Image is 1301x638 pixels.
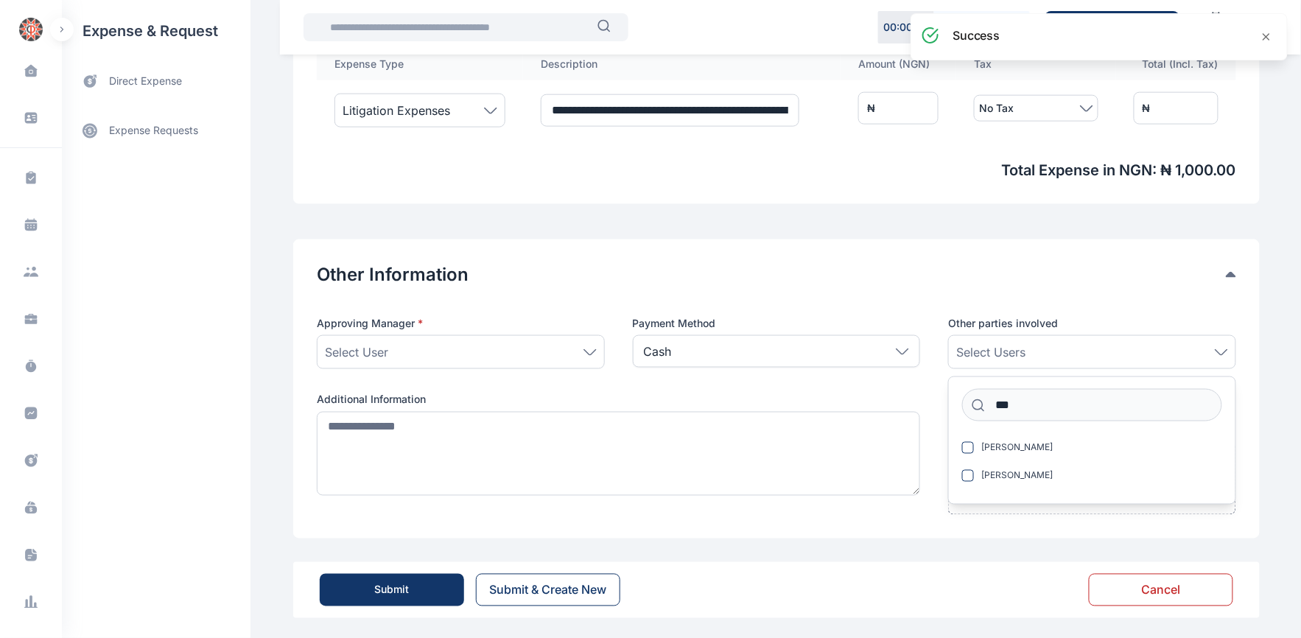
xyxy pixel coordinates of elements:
[956,343,1025,361] span: Select Users
[317,263,1236,287] div: Other Information
[62,113,250,148] a: expense requests
[343,102,450,119] span: Litigation Expenses
[867,101,875,116] div: ₦
[523,48,841,80] th: Description
[317,263,1226,287] button: Other Information
[841,48,956,80] th: Amount ( NGN )
[317,160,1236,180] span: Total Expense in NGN : ₦ 1,000.00
[325,343,388,361] span: Select User
[317,316,423,331] span: Approving Manager
[317,48,523,80] th: Expense Type
[375,583,410,597] div: Submit
[1143,101,1151,116] div: ₦
[109,74,182,89] span: direct expense
[981,470,1053,482] span: [PERSON_NAME]
[633,316,921,331] label: Payment Method
[883,20,929,35] p: 00 : 00 : 00
[981,442,1053,454] span: [PERSON_NAME]
[979,99,1014,117] span: No Tax
[320,574,464,606] button: Submit
[476,574,620,606] button: Submit & Create New
[317,393,920,407] label: Additional Information
[62,101,250,148] div: expense requests
[62,62,250,101] a: direct expense
[953,27,1000,44] h3: success
[948,316,1058,331] span: Other parties involved
[1191,5,1241,49] a: Calendar
[1089,574,1233,606] button: Cancel
[644,343,672,360] p: Cash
